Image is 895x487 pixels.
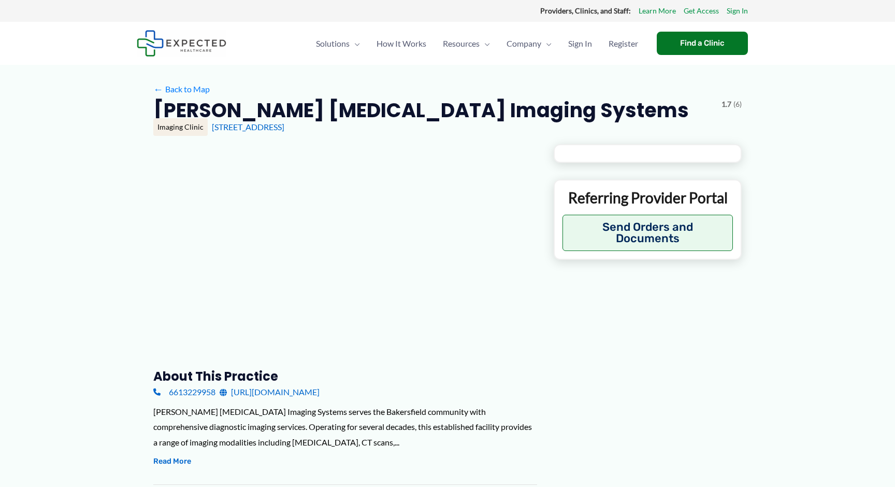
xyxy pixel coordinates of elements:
nav: Primary Site Navigation [308,25,646,62]
span: Menu Toggle [350,25,360,62]
span: ← [153,84,163,94]
span: How It Works [377,25,426,62]
button: Send Orders and Documents [562,215,733,251]
a: 6613229958 [153,384,215,400]
h3: About this practice [153,368,537,384]
a: Sign In [727,4,748,18]
a: [URL][DOMAIN_NAME] [220,384,320,400]
span: Register [609,25,638,62]
span: Menu Toggle [480,25,490,62]
a: ←Back to Map [153,81,210,97]
button: Read More [153,455,191,468]
a: Get Access [684,4,719,18]
span: Solutions [316,25,350,62]
a: Register [600,25,646,62]
a: Find a Clinic [657,32,748,55]
a: Sign In [560,25,600,62]
span: Resources [443,25,480,62]
span: (6) [733,98,742,111]
span: Sign In [568,25,592,62]
div: Imaging Clinic [153,118,208,136]
p: Referring Provider Portal [562,188,733,207]
a: SolutionsMenu Toggle [308,25,368,62]
span: Menu Toggle [541,25,552,62]
span: Company [507,25,541,62]
a: CompanyMenu Toggle [498,25,560,62]
span: 1.7 [721,98,731,111]
a: How It Works [368,25,435,62]
h2: [PERSON_NAME] [MEDICAL_DATA] Imaging Systems [153,98,689,123]
strong: Providers, Clinics, and Staff: [540,6,631,15]
div: [PERSON_NAME] [MEDICAL_DATA] Imaging Systems serves the Bakersfield community with comprehensive ... [153,404,537,450]
a: Learn More [639,4,676,18]
img: Expected Healthcare Logo - side, dark font, small [137,30,226,57]
a: [STREET_ADDRESS] [212,122,284,132]
a: ResourcesMenu Toggle [435,25,498,62]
